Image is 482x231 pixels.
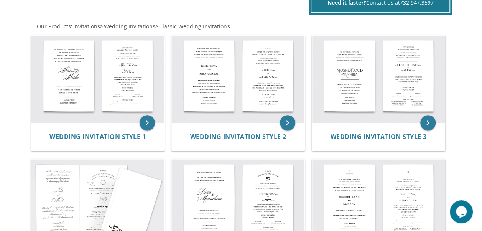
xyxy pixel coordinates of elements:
[140,115,155,130] a: keyboard_arrow_right
[280,115,295,130] a: keyboard_arrow_right
[331,133,427,140] a: Wedding Invitation Style 3
[72,23,100,30] a: Invitations
[49,132,146,141] span: Wedding Invitation Style 1
[36,23,71,30] a: Our Products
[190,132,286,141] span: Wedding Invitation Style 2
[31,36,164,123] img: Wedding Invitation Style 1
[49,133,146,140] a: Wedding Invitation Style 1
[73,23,100,30] span: Invitations
[172,36,304,123] img: Wedding Invitation Style 2
[104,23,155,30] span: Wedding Invitations
[158,23,230,30] a: Classic Wedding Invitations
[100,23,155,30] span: >
[331,132,427,141] span: Wedding Invitation Style 3
[190,133,286,140] a: Wedding Invitation Style 2
[155,23,230,30] span: >
[312,36,445,123] img: Wedding Invitation Style 3
[420,115,436,130] a: keyboard_arrow_right
[450,200,474,223] iframe: chat widget
[159,23,230,30] span: Classic Wedding Invitations
[103,23,155,30] a: Wedding Invitations
[30,23,241,30] div: :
